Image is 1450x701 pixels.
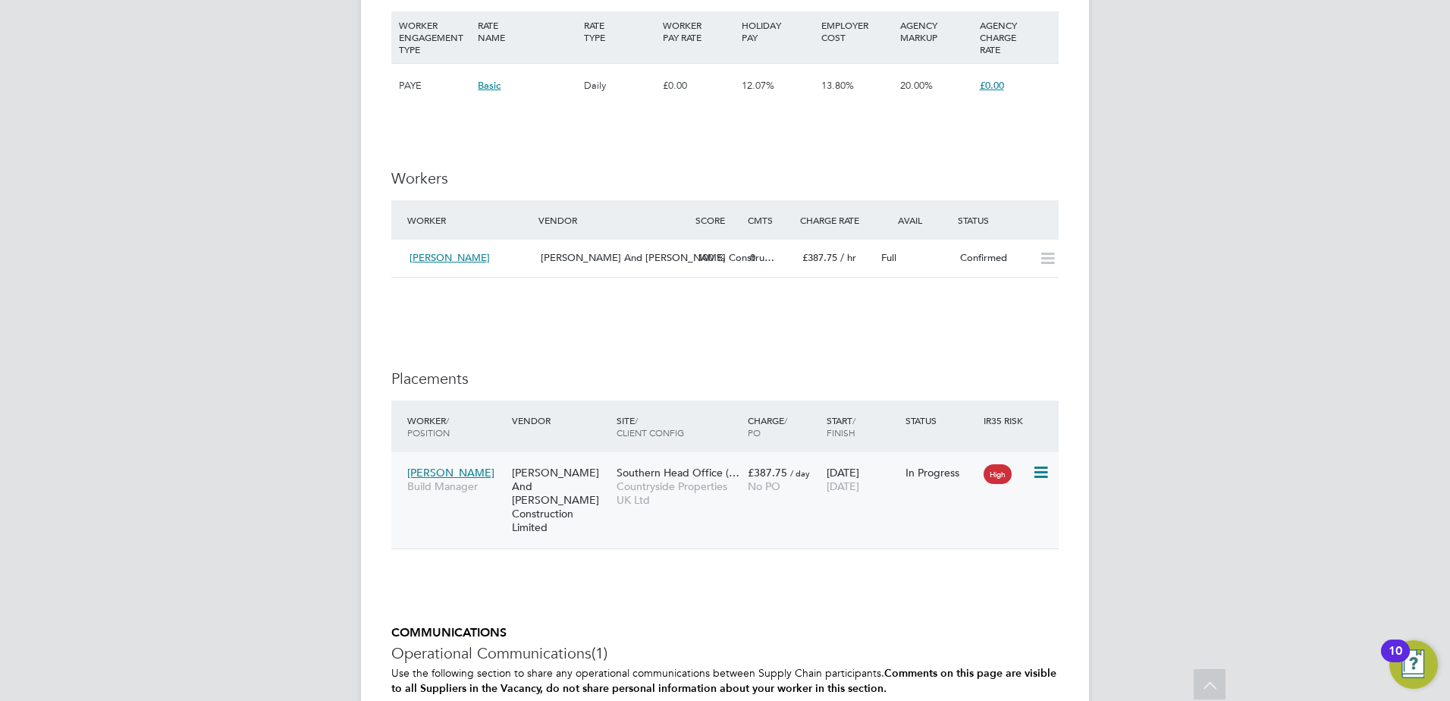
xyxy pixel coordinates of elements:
button: Open Resource Center, 10 new notifications [1389,640,1438,689]
div: WORKER PAY RATE [659,11,738,51]
span: £387.75 [748,466,787,479]
span: 20.00% [900,79,933,92]
span: / hr [840,251,856,264]
div: Charge [744,407,823,446]
div: RATE TYPE [580,11,659,51]
div: WORKER ENGAGEMENT TYPE [395,11,474,63]
span: [PERSON_NAME] And [PERSON_NAME] Constru… [541,251,774,264]
div: Cmts [744,206,796,234]
span: Build Manager [407,479,504,493]
div: [PERSON_NAME] And [PERSON_NAME] Construction Limited [508,458,613,542]
div: IR35 Risk [980,407,1032,434]
div: Score [692,206,744,234]
span: / PO [748,414,787,439]
div: AGENCY MARKUP [896,11,975,51]
span: / Finish [827,414,855,439]
span: [DATE] [827,479,859,493]
div: In Progress [905,466,977,479]
span: Southern Head Office (… [617,466,739,479]
div: Daily [580,64,659,108]
span: [PERSON_NAME] [410,251,490,264]
div: Site [613,407,744,446]
div: Worker [403,206,535,234]
h3: Operational Communications [391,643,1059,663]
span: 12.07% [742,79,774,92]
span: Full [881,251,896,264]
div: Worker [403,407,508,446]
span: High [984,464,1012,484]
div: Vendor [535,206,692,234]
span: Countryside Properties UK Ltd [617,479,740,507]
div: Start [823,407,902,446]
span: 13.80% [821,79,854,92]
a: [PERSON_NAME]Build Manager[PERSON_NAME] And [PERSON_NAME] Construction LimitedSouthern Head Offic... [403,457,1059,470]
span: No PO [748,479,780,493]
div: [DATE] [823,458,902,501]
h3: Placements [391,369,1059,388]
div: Status [954,206,1059,234]
div: RATE NAME [474,11,579,51]
p: Use the following section to share any operational communications between Supply Chain participants. [391,666,1059,695]
span: / Client Config [617,414,684,439]
div: AGENCY CHARGE RATE [976,11,1055,63]
div: Avail [875,206,954,234]
h3: Workers [391,168,1059,188]
div: EMPLOYER COST [818,11,896,51]
div: Confirmed [954,246,1033,271]
span: £387.75 [802,251,837,264]
h5: COMMUNICATIONS [391,625,1059,641]
div: PAYE [395,64,474,108]
div: £0.00 [659,64,738,108]
b: Comments on this page are visible to all Suppliers in the Vacancy, do not share personal informat... [391,667,1056,694]
span: 100 [698,251,714,264]
span: £0.00 [980,79,1004,92]
div: Vendor [508,407,613,434]
span: 0 [750,251,755,264]
span: [PERSON_NAME] [407,466,494,479]
span: / Position [407,414,450,439]
span: (1) [592,643,607,663]
div: HOLIDAY PAY [738,11,817,51]
span: Basic [478,79,501,92]
div: Charge Rate [796,206,875,234]
div: Status [902,407,981,434]
div: 10 [1389,651,1402,671]
span: / day [790,467,810,479]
